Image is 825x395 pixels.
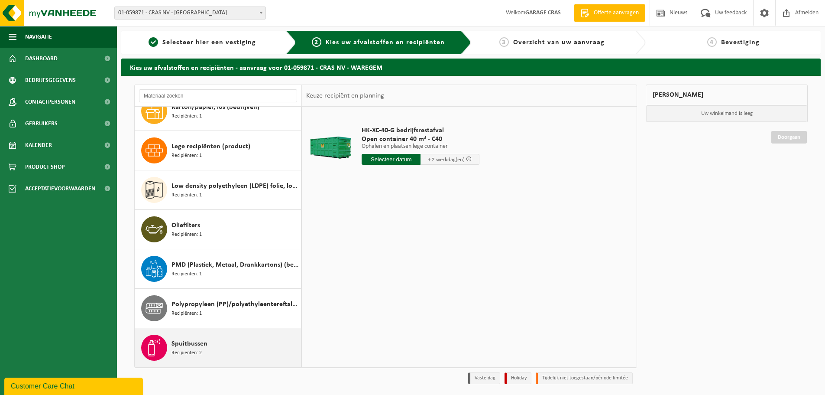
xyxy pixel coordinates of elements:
[135,289,301,328] button: Polypropyleen (PP)/polyethyleentereftalaat (PET) spanbanden Recipiënten: 1
[525,10,561,16] strong: GARAGE CRAS
[162,39,256,46] span: Selecteer hier een vestiging
[25,113,58,134] span: Gebruikers
[171,112,202,121] span: Recipiënten: 1
[135,328,301,367] button: Spuitbussen Recipiënten: 2
[362,144,479,150] p: Ophalen en plaatsen lege container
[707,37,717,47] span: 4
[171,191,202,199] span: Recipiënten: 1
[25,156,65,178] span: Product Shop
[121,59,821,75] h2: Kies uw afvalstoffen en recipiënten - aanvraag voor 01-059871 - CRAS NV - WAREGEM
[171,270,202,278] span: Recipiënten: 1
[171,141,250,152] span: Lege recipiënten (product)
[574,4,645,22] a: Offerte aanvragen
[771,131,807,144] a: Doorgaan
[505,372,531,384] li: Holiday
[135,131,301,170] button: Lege recipiënten (product) Recipiënten: 1
[126,37,279,48] a: 1Selecteer hier een vestiging
[135,91,301,131] button: Karton/papier, los (bedrijven) Recipiënten: 1
[135,170,301,210] button: Low density polyethyleen (LDPE) folie, los, naturel Recipiënten: 1
[468,372,500,384] li: Vaste dag
[428,157,465,163] span: + 2 werkdag(en)
[171,260,299,270] span: PMD (Plastiek, Metaal, Drankkartons) (bedrijven)
[25,26,52,48] span: Navigatie
[499,37,509,47] span: 3
[25,91,75,113] span: Contactpersonen
[149,37,158,47] span: 1
[362,135,479,144] span: Open container 40 m³ - C40
[302,85,388,107] div: Keuze recipiënt en planning
[115,7,265,19] span: 01-059871 - CRAS NV - WAREGEM
[721,39,760,46] span: Bevestiging
[171,152,202,160] span: Recipiënten: 1
[312,37,321,47] span: 2
[592,9,641,17] span: Offerte aanvragen
[326,39,445,46] span: Kies uw afvalstoffen en recipiënten
[139,89,297,102] input: Materiaal zoeken
[171,220,200,231] span: Oliefilters
[171,349,202,357] span: Recipiënten: 2
[362,126,479,135] span: HK-XC-40-G bedrijfsrestafval
[171,339,207,349] span: Spuitbussen
[4,376,145,395] iframe: chat widget
[171,181,299,191] span: Low density polyethyleen (LDPE) folie, los, naturel
[25,48,58,69] span: Dashboard
[25,69,76,91] span: Bedrijfsgegevens
[171,231,202,239] span: Recipiënten: 1
[171,299,299,310] span: Polypropyleen (PP)/polyethyleentereftalaat (PET) spanbanden
[646,85,808,105] div: [PERSON_NAME]
[646,105,807,122] p: Uw winkelmand is leeg
[25,178,95,199] span: Acceptatievoorwaarden
[171,102,259,112] span: Karton/papier, los (bedrijven)
[25,134,52,156] span: Kalender
[536,372,633,384] li: Tijdelijk niet toegestaan/période limitée
[114,7,266,20] span: 01-059871 - CRAS NV - WAREGEM
[362,154,421,165] input: Selecteer datum
[135,249,301,289] button: PMD (Plastiek, Metaal, Drankkartons) (bedrijven) Recipiënten: 1
[513,39,605,46] span: Overzicht van uw aanvraag
[135,210,301,249] button: Oliefilters Recipiënten: 1
[171,310,202,318] span: Recipiënten: 1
